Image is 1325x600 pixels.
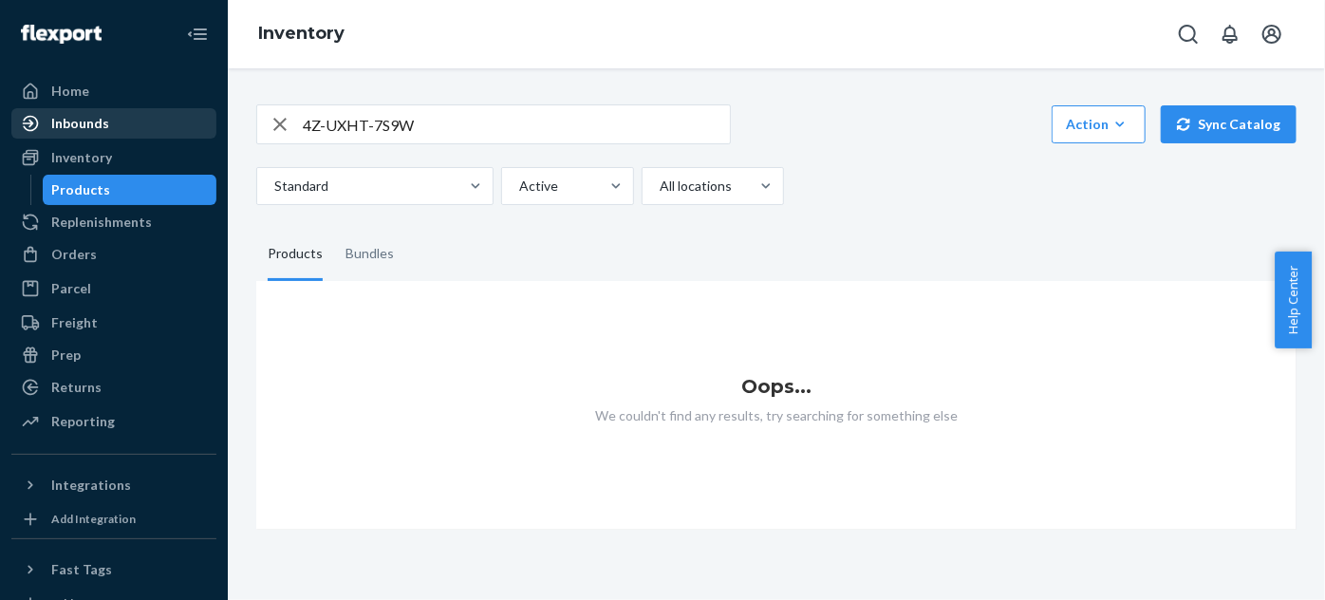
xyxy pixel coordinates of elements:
div: Prep [51,346,81,365]
div: Bundles [345,228,394,281]
h1: Oops... [256,376,1297,397]
a: Returns [11,372,216,403]
div: Returns [51,378,102,397]
input: Standard [272,177,274,196]
div: Home [51,82,89,101]
a: Inventory [258,23,345,44]
input: All locations [658,177,660,196]
button: Fast Tags [11,554,216,585]
a: Prep [11,340,216,370]
a: Products [43,175,217,205]
a: Home [11,76,216,106]
div: Orders [51,245,97,264]
input: Active [517,177,519,196]
img: Flexport logo [21,25,102,44]
button: Open Search Box [1169,15,1207,53]
div: Add Integration [51,511,136,527]
div: Inbounds [51,114,109,133]
a: Inventory [11,142,216,173]
button: Open account menu [1253,15,1291,53]
div: Replenishments [51,213,152,232]
button: Integrations [11,470,216,500]
div: Action [1066,115,1131,134]
p: We couldn't find any results, try searching for something else [256,406,1297,425]
input: Search inventory by name or sku [303,105,730,143]
a: Reporting [11,406,216,437]
div: Parcel [51,279,91,298]
a: Parcel [11,273,216,304]
div: Integrations [51,476,131,495]
a: Replenishments [11,207,216,237]
a: Add Integration [11,508,216,531]
div: Products [52,180,111,199]
ol: breadcrumbs [243,7,360,62]
div: Fast Tags [51,560,112,579]
button: Close Navigation [178,15,216,53]
div: Reporting [51,412,115,431]
a: Freight [11,308,216,338]
button: Help Center [1275,252,1312,348]
button: Action [1052,105,1146,143]
button: Sync Catalog [1161,105,1297,143]
div: Inventory [51,148,112,167]
div: Products [268,228,323,281]
div: Freight [51,313,98,332]
a: Orders [11,239,216,270]
button: Open notifications [1211,15,1249,53]
a: Inbounds [11,108,216,139]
